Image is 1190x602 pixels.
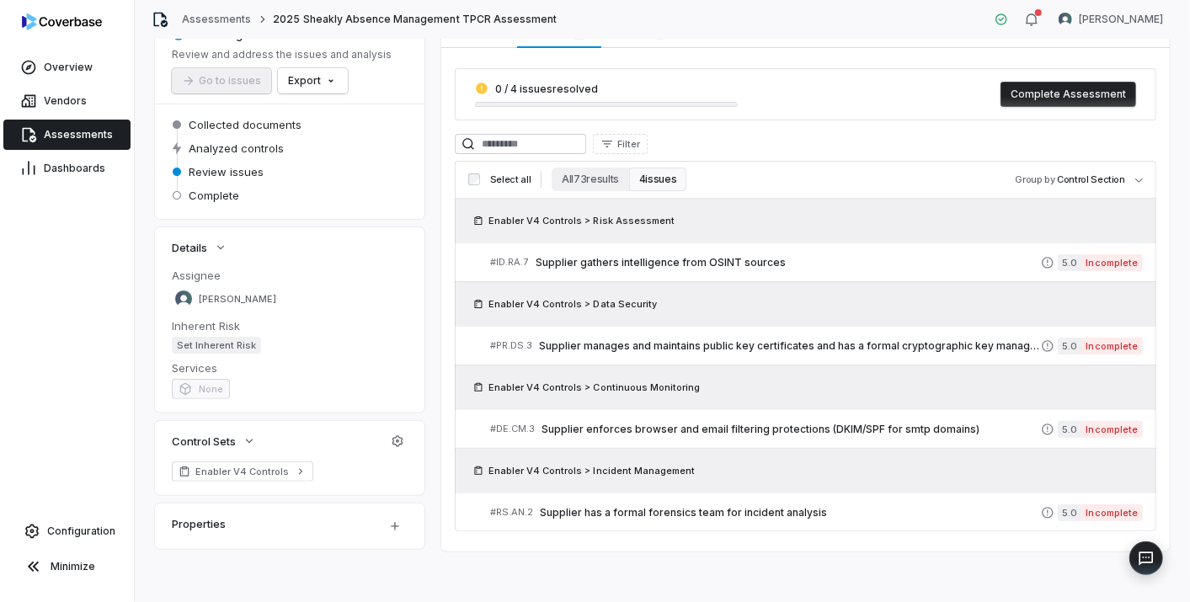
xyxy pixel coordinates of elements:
[1081,338,1143,354] span: Incomplete
[1016,173,1055,185] span: Group by
[1058,254,1081,271] span: 5.0
[273,13,557,26] span: 2025 Sheakly Absence Management TPCR Assessment
[629,168,686,191] button: 4 issues
[488,381,700,394] span: Enabler V4 Controls > Continuous Monitoring
[175,290,192,307] img: Sean Wozniak avatar
[3,86,131,116] a: Vendors
[1058,338,1081,354] span: 5.0
[488,464,695,477] span: Enabler V4 Controls > Incident Management
[44,128,113,141] span: Assessments
[3,120,131,150] a: Assessments
[1058,421,1081,438] span: 5.0
[47,525,115,538] span: Configuration
[172,360,408,376] dt: Services
[1001,82,1136,107] button: Complete Assessment
[44,94,87,108] span: Vendors
[552,168,629,191] button: All 73 results
[7,516,127,546] a: Configuration
[536,256,1041,269] span: Supplier gathers intelligence from OSINT sources
[1079,13,1163,26] span: [PERSON_NAME]
[172,48,392,61] p: Review and address the issues and analysis
[51,560,95,573] span: Minimize
[490,423,535,435] span: # DE.CM.3
[278,68,348,93] button: Export
[7,550,127,583] button: Minimize
[490,493,1143,531] a: #RS.AN.2Supplier has a formal forensics team for incident analysis5.0Incomplete
[172,318,408,333] dt: Inherent Risk
[3,52,131,83] a: Overview
[593,134,648,154] button: Filter
[542,423,1041,436] span: Supplier enforces browser and email filtering protections (DKIM/SPF for smtp domains)
[199,293,276,306] span: [PERSON_NAME]
[172,434,236,449] span: Control Sets
[1059,13,1072,26] img: Sean Wozniak avatar
[539,339,1041,353] span: Supplier manages and maintains public key certificates and has a formal cryptographic key managem...
[1049,7,1173,32] button: Sean Wozniak avatar[PERSON_NAME]
[495,83,598,95] span: 0 / 4 issues resolved
[182,13,251,26] a: Assessments
[172,240,207,255] span: Details
[1081,254,1143,271] span: Incomplete
[490,243,1143,281] a: #ID.RA.7Supplier gathers intelligence from OSINT sources5.0Incomplete
[167,232,232,263] button: Details
[490,327,1143,365] a: #PR.DS.3Supplier manages and maintains public key certificates and has a formal cryptographic key...
[490,410,1143,448] a: #DE.CM.3Supplier enforces browser and email filtering protections (DKIM/SPF for smtp domains)5.0I...
[22,13,102,30] img: logo-D7KZi-bG.svg
[172,461,313,482] a: Enabler V4 Controls
[172,337,261,354] span: Set Inherent Risk
[490,506,533,519] span: # RS.AN.2
[617,138,640,151] span: Filter
[44,162,105,175] span: Dashboards
[44,61,93,74] span: Overview
[189,164,264,179] span: Review issues
[167,426,261,456] button: Control Sets
[189,117,302,132] span: Collected documents
[540,506,1041,519] span: Supplier has a formal forensics team for incident analysis
[189,188,239,203] span: Complete
[189,141,284,156] span: Analyzed controls
[488,214,675,227] span: Enabler V4 Controls > Risk Assessment
[3,153,131,184] a: Dashboards
[1081,421,1143,438] span: Incomplete
[195,465,290,478] span: Enabler V4 Controls
[490,256,529,269] span: # ID.RA.7
[488,297,657,311] span: Enabler V4 Controls > Data Security
[490,339,532,352] span: # PR.DS.3
[1081,504,1143,521] span: Incomplete
[468,173,480,185] input: Select all
[1058,504,1081,521] span: 5.0
[490,173,531,186] span: Select all
[172,268,408,283] dt: Assignee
